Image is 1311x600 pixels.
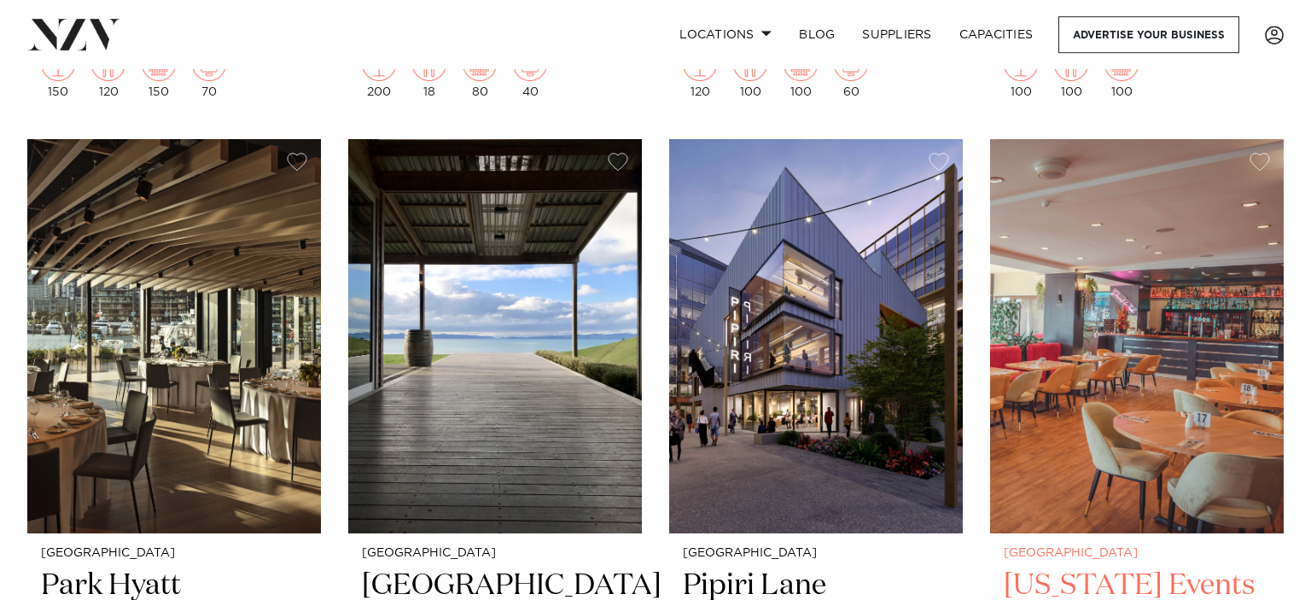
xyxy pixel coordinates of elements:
[41,47,75,98] div: 150
[683,547,949,560] small: [GEOGRAPHIC_DATA]
[41,547,307,560] small: [GEOGRAPHIC_DATA]
[412,47,446,98] div: 18
[666,16,785,53] a: Locations
[848,16,945,53] a: SUPPLIERS
[784,47,818,98] div: 100
[683,47,717,98] div: 120
[27,19,120,50] img: nzv-logo.png
[733,47,767,98] div: 100
[362,47,396,98] div: 200
[1004,547,1270,560] small: [GEOGRAPHIC_DATA]
[834,47,868,98] div: 60
[785,16,848,53] a: BLOG
[990,139,1284,533] img: Dining area at Texas Events in Auckland
[463,47,497,98] div: 80
[1104,47,1139,98] div: 100
[946,16,1047,53] a: Capacities
[1058,16,1239,53] a: Advertise your business
[513,47,547,98] div: 40
[91,47,125,98] div: 120
[1004,47,1038,98] div: 100
[142,47,176,98] div: 150
[192,47,226,98] div: 70
[362,547,628,560] small: [GEOGRAPHIC_DATA]
[1054,47,1088,98] div: 100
